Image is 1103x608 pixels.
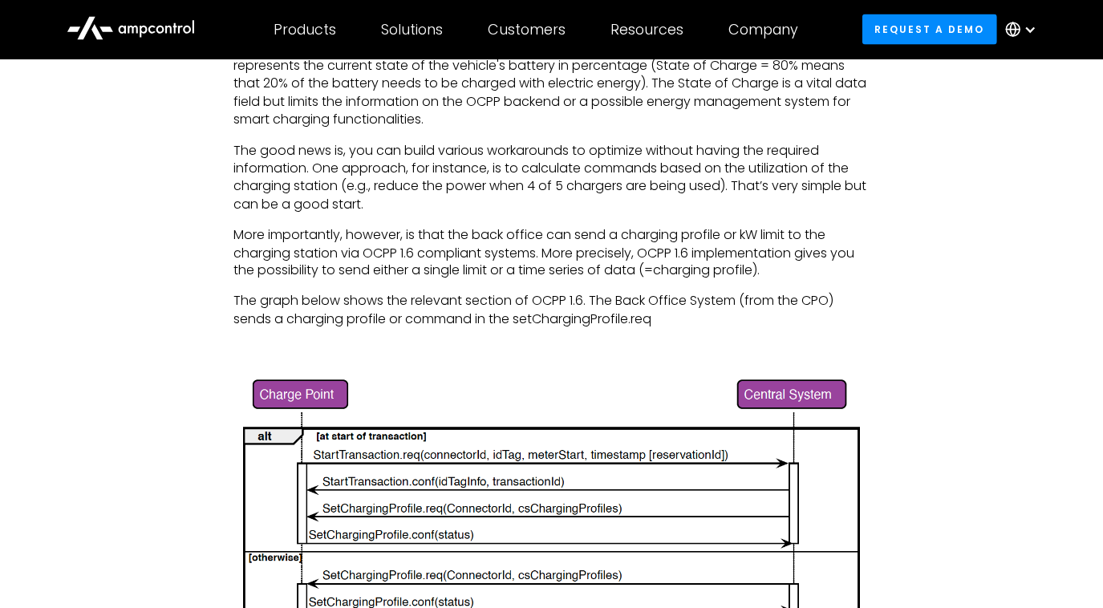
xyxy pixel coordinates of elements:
[233,39,870,129] p: Instead, OCPP 1.6 protocol only allows the sending of a State of Charge (also called SoC) that re...
[274,21,337,39] div: Products
[729,21,799,39] div: Company
[611,21,684,39] div: Resources
[862,14,997,44] a: Request a demo
[382,21,444,39] div: Solutions
[233,293,870,329] p: The graph below shows the relevant section of OCPP 1.6. The Back Office System (from the CPO) sen...
[233,226,870,280] p: More importantly, however, is that the back office can send a charging profile or kW limit to the...
[489,21,566,39] div: Customers
[233,142,870,214] p: The good news is, you can build various workarounds to optimize without having the required infor...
